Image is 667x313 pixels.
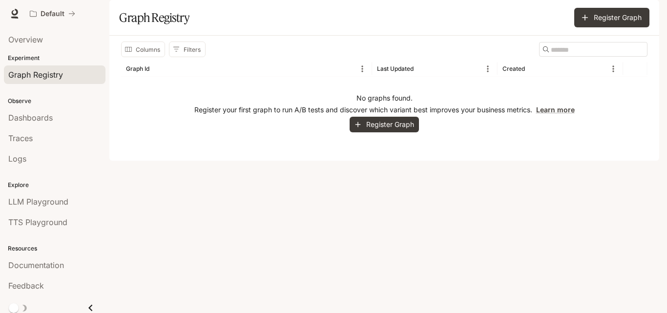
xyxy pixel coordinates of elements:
[606,62,621,76] button: Menu
[119,8,189,27] h1: Graph Registry
[502,65,525,72] div: Created
[194,105,575,115] p: Register your first graph to run A/B tests and discover which variant best improves your business...
[480,62,495,76] button: Menu
[25,4,80,23] button: All workspaces
[526,62,541,76] button: Sort
[350,117,419,133] button: Register Graph
[126,65,149,72] div: Graph Id
[377,65,414,72] div: Last Updated
[121,42,165,57] button: Select columns
[574,8,649,27] button: Register Graph
[356,93,413,103] p: No graphs found.
[415,62,429,76] button: Sort
[41,10,64,18] p: Default
[355,62,370,76] button: Menu
[536,105,575,114] a: Learn more
[150,62,165,76] button: Sort
[539,42,647,57] div: Search
[169,42,206,57] button: Show filters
